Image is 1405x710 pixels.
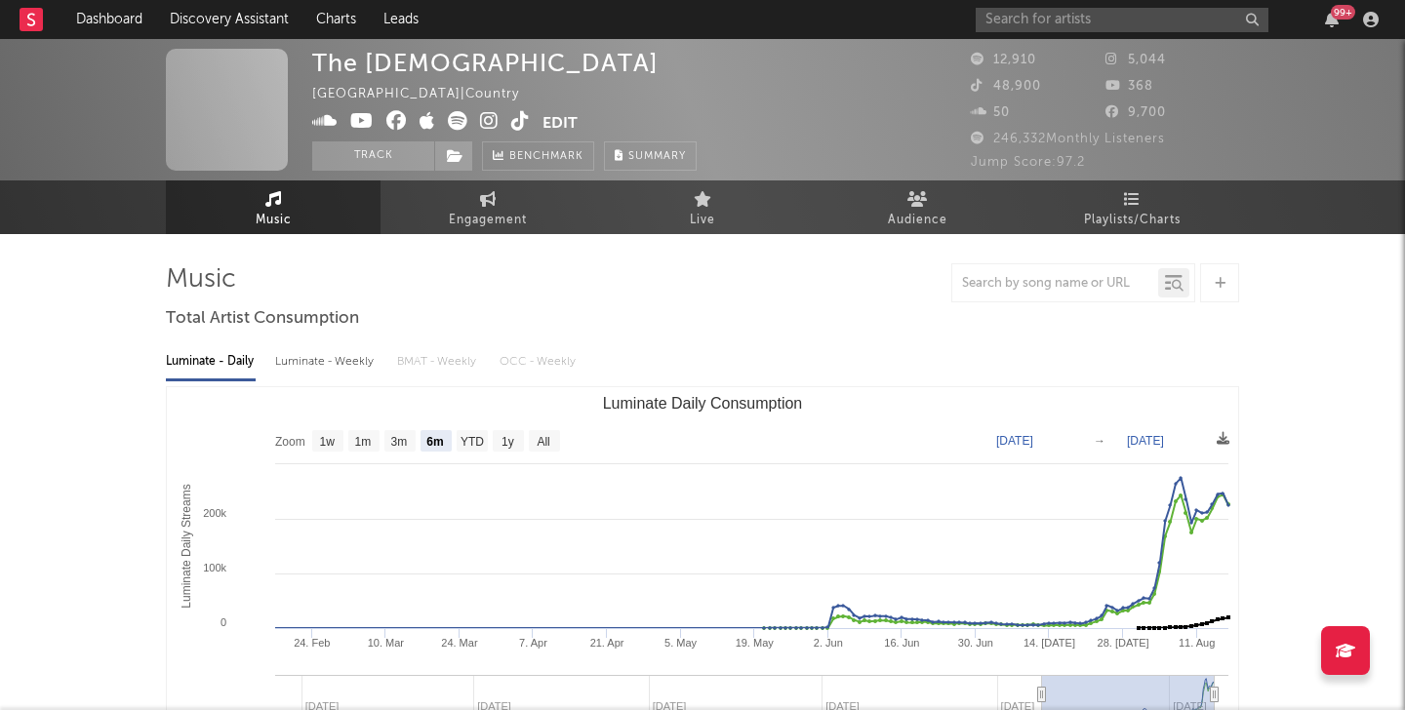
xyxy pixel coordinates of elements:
[1105,54,1166,66] span: 5,044
[461,435,484,449] text: YTD
[664,637,698,649] text: 5. May
[814,637,843,649] text: 2. Jun
[996,434,1033,448] text: [DATE]
[166,345,256,378] div: Luminate - Daily
[976,8,1268,32] input: Search for artists
[971,54,1036,66] span: 12,910
[595,180,810,234] a: Live
[166,307,359,331] span: Total Artist Consumption
[441,637,478,649] text: 24. Mar
[312,141,434,171] button: Track
[1127,434,1164,448] text: [DATE]
[537,435,549,449] text: All
[1094,434,1105,448] text: →
[884,637,919,649] text: 16. Jun
[604,141,697,171] button: Summary
[628,151,686,162] span: Summary
[391,435,408,449] text: 3m
[1084,209,1181,232] span: Playlists/Charts
[971,80,1041,93] span: 48,900
[294,637,330,649] text: 24. Feb
[958,637,993,649] text: 30. Jun
[971,133,1165,145] span: 246,332 Monthly Listeners
[1098,637,1149,649] text: 28. [DATE]
[381,180,595,234] a: Engagement
[482,141,594,171] a: Benchmark
[519,637,547,649] text: 7. Apr
[203,507,226,519] text: 200k
[502,435,514,449] text: 1y
[1331,5,1355,20] div: 99 +
[312,49,659,77] div: The [DEMOGRAPHIC_DATA]
[1024,637,1075,649] text: 14. [DATE]
[1325,12,1339,27] button: 99+
[312,83,542,106] div: [GEOGRAPHIC_DATA] | Country
[810,180,1024,234] a: Audience
[1024,180,1239,234] a: Playlists/Charts
[590,637,624,649] text: 21. Apr
[971,156,1085,169] span: Jump Score: 97.2
[690,209,715,232] span: Live
[203,562,226,573] text: 100k
[736,637,775,649] text: 19. May
[166,180,381,234] a: Music
[509,145,583,169] span: Benchmark
[426,435,443,449] text: 6m
[1105,80,1153,93] span: 368
[603,395,803,412] text: Luminate Daily Consumption
[1105,106,1166,119] span: 9,700
[180,484,193,608] text: Luminate Daily Streams
[320,435,336,449] text: 1w
[971,106,1010,119] span: 50
[256,209,292,232] span: Music
[952,276,1158,292] input: Search by song name or URL
[449,209,527,232] span: Engagement
[355,435,372,449] text: 1m
[368,637,405,649] text: 10. Mar
[275,345,378,378] div: Luminate - Weekly
[275,435,305,449] text: Zoom
[888,209,947,232] span: Audience
[542,111,578,136] button: Edit
[1179,637,1215,649] text: 11. Aug
[221,616,226,628] text: 0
